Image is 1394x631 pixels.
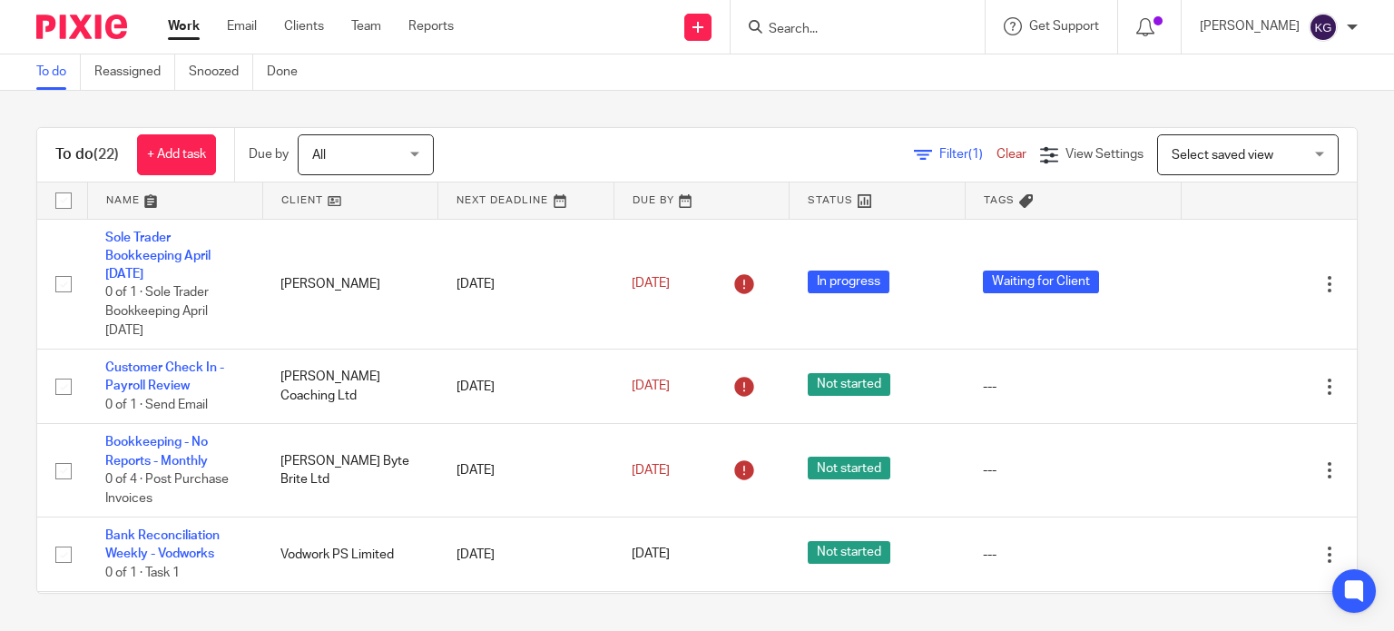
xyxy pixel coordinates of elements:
a: To do [36,54,81,90]
img: svg%3E [1309,13,1338,42]
a: Sole Trader Bookkeeping April [DATE] [105,232,211,281]
a: Reports [408,17,454,35]
td: [DATE] [438,219,614,350]
span: View Settings [1065,148,1144,161]
p: Due by [249,145,289,163]
td: [DATE] [438,424,614,518]
span: [DATE] [632,548,670,561]
span: (22) [93,147,119,162]
span: [DATE] [632,380,670,393]
div: --- [983,461,1163,479]
a: Done [267,54,311,90]
a: Team [351,17,381,35]
span: Get Support [1029,20,1099,33]
span: Not started [808,457,890,479]
span: 0 of 1 · Send Email [105,399,208,411]
span: 0 of 1 · Task 1 [105,567,180,579]
span: [DATE] [632,278,670,291]
span: Waiting for Client [983,271,1099,293]
td: [DATE] [438,350,614,424]
img: Pixie [36,15,127,39]
td: [PERSON_NAME] Coaching Ltd [262,350,437,424]
span: In progress [808,271,889,293]
span: All [312,149,326,162]
p: [PERSON_NAME] [1200,17,1300,35]
span: (1) [968,148,983,161]
a: Work [168,17,200,35]
input: Search [767,22,930,38]
a: Clear [996,148,1026,161]
td: [PERSON_NAME] Byte Brite Ltd [262,424,437,518]
div: --- [983,378,1163,396]
span: Filter [939,148,996,161]
div: --- [983,546,1163,564]
td: Vodwork PS Limited [262,518,437,592]
span: [DATE] [632,464,670,477]
a: Bank Reconciliation Weekly - Vodworks [105,529,220,560]
a: Bookkeeping - No Reports - Monthly [105,436,208,467]
a: Snoozed [189,54,253,90]
span: 0 of 4 · Post Purchase Invoices [105,473,229,505]
a: Customer Check In - Payroll Review [105,361,224,392]
td: [DATE] [438,518,614,592]
td: [PERSON_NAME] [262,219,437,350]
span: Tags [984,195,1015,205]
a: Email [227,17,257,35]
a: Reassigned [94,54,175,90]
h1: To do [55,145,119,164]
a: Clients [284,17,324,35]
span: 0 of 1 · Sole Trader Bookkeeping April [DATE] [105,287,209,337]
span: Not started [808,373,890,396]
a: + Add task [137,134,216,175]
span: Not started [808,541,890,564]
span: Select saved view [1172,149,1273,162]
